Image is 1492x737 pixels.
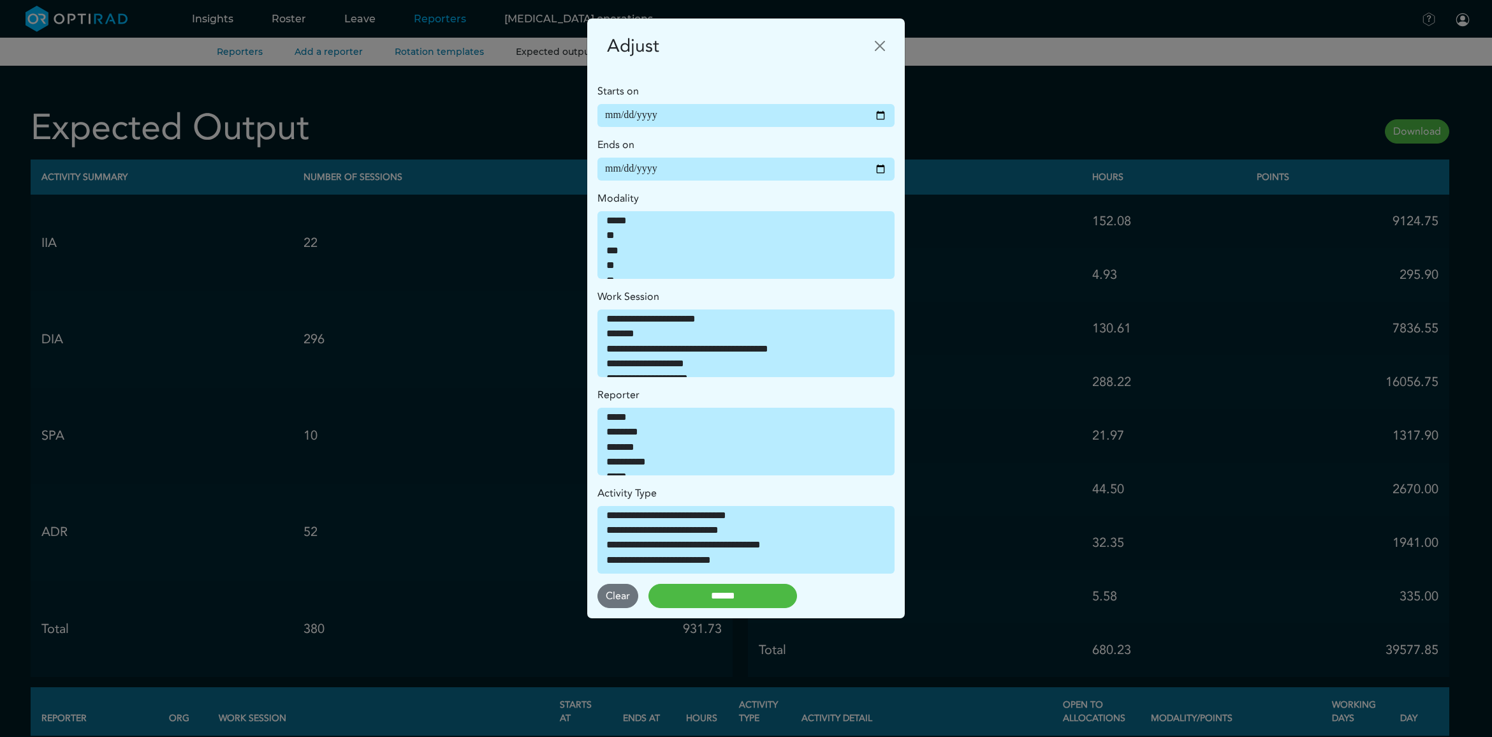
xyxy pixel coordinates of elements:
label: Work Session [597,289,659,304]
label: Modality [597,191,639,206]
label: Reporter [597,387,640,403]
h5: Adjust [607,33,659,59]
button: Clear [597,584,638,608]
label: Starts on [597,84,639,99]
button: Close [870,36,890,56]
label: Activity Type [597,486,657,501]
label: Ends on [597,137,634,153]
